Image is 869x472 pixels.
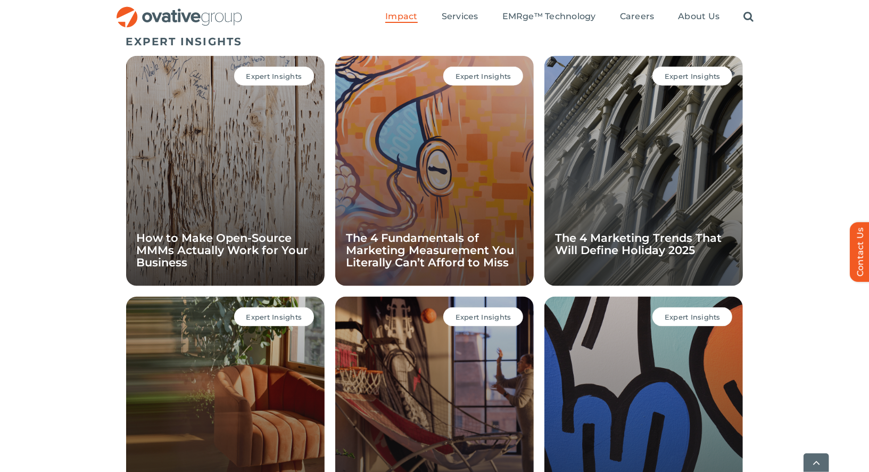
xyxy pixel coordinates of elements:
[743,11,754,23] a: Search
[126,35,743,48] h5: EXPERT INSIGHTS
[115,5,243,15] a: OG_Full_horizontal_RGB
[385,11,417,22] span: Impact
[442,11,478,23] a: Services
[346,231,514,269] a: The 4 Fundamentals of Marketing Measurement You Literally Can’t Afford to Miss
[620,11,655,23] a: Careers
[502,11,596,23] a: EMRge™ Technology
[137,231,309,269] a: How to Make Open-Source MMMs Actually Work for Your Business
[555,231,722,257] a: The 4 Marketing Trends That Will Define Holiday 2025
[678,11,719,23] a: About Us
[502,11,596,22] span: EMRge™ Technology
[385,11,417,23] a: Impact
[442,11,478,22] span: Services
[620,11,655,22] span: Careers
[678,11,719,22] span: About Us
